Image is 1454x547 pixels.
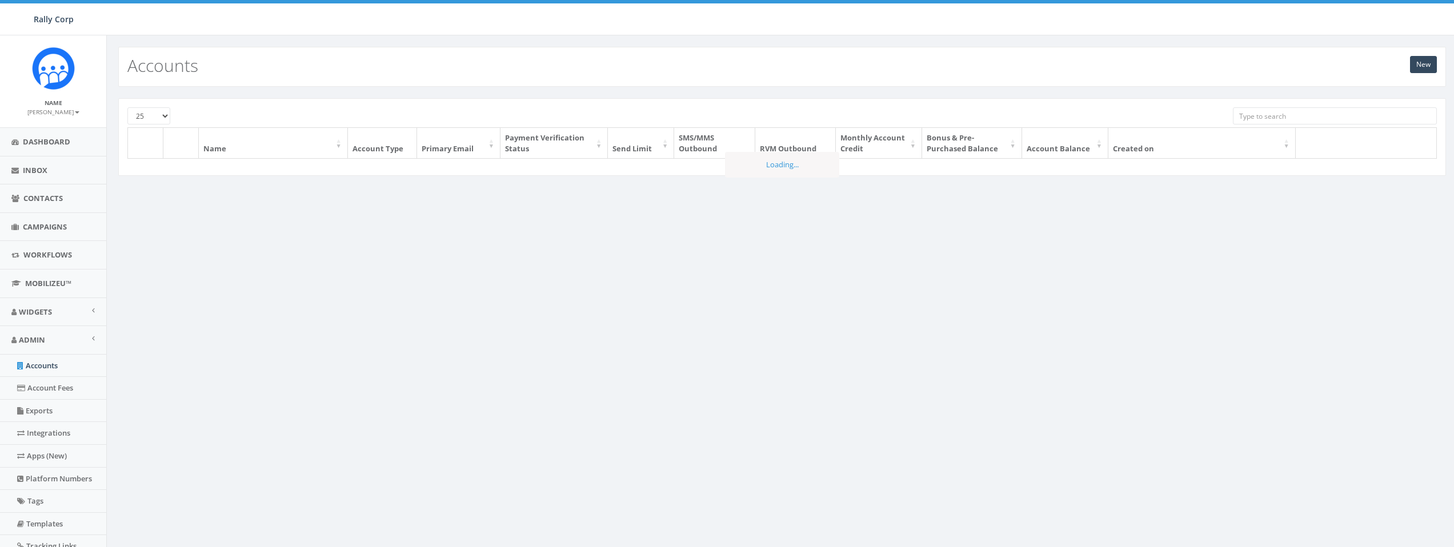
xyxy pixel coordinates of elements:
[23,250,72,260] span: Workflows
[27,108,79,116] small: [PERSON_NAME]
[608,128,674,158] th: Send Limit
[500,128,608,158] th: Payment Verification Status
[25,278,71,288] span: MobilizeU™
[32,47,75,90] img: Icon_1.png
[1410,56,1437,73] a: New
[27,106,79,116] a: [PERSON_NAME]
[34,14,74,25] span: Rally Corp
[836,128,922,158] th: Monthly Account Credit
[127,56,198,75] h2: Accounts
[1108,128,1296,158] th: Created on
[19,335,45,345] span: Admin
[23,193,63,203] span: Contacts
[755,128,836,158] th: RVM Outbound
[348,128,417,158] th: Account Type
[199,128,348,158] th: Name
[23,165,47,175] span: Inbox
[1233,107,1437,124] input: Type to search
[23,222,67,232] span: Campaigns
[922,128,1022,158] th: Bonus & Pre-Purchased Balance
[674,128,755,158] th: SMS/MMS Outbound
[417,128,500,158] th: Primary Email
[23,136,70,147] span: Dashboard
[1022,128,1108,158] th: Account Balance
[45,99,62,107] small: Name
[19,307,52,317] span: Widgets
[725,152,839,178] div: Loading...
